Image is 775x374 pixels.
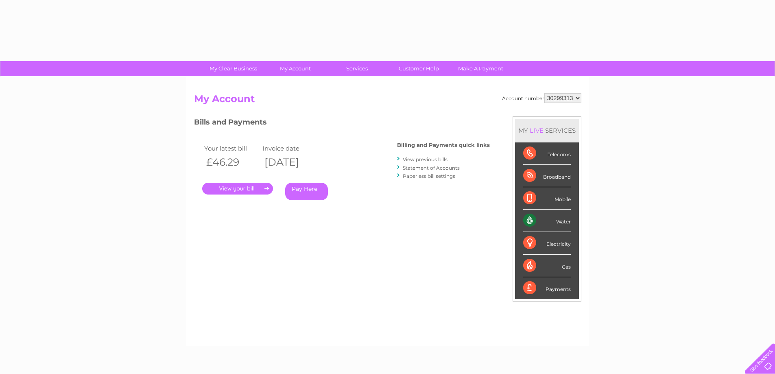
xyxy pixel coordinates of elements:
div: Mobile [523,187,571,210]
h3: Bills and Payments [194,116,490,131]
div: Electricity [523,232,571,254]
th: £46.29 [202,154,261,171]
div: Telecoms [523,142,571,165]
div: Broadband [523,165,571,187]
td: Invoice date [260,143,319,154]
a: Paperless bill settings [403,173,455,179]
div: LIVE [528,127,545,134]
a: My Clear Business [200,61,267,76]
th: [DATE] [260,154,319,171]
td: Your latest bill [202,143,261,154]
h2: My Account [194,93,581,109]
a: Make A Payment [447,61,514,76]
div: Gas [523,255,571,277]
a: . [202,183,273,195]
a: Services [323,61,391,76]
a: View previous bills [403,156,448,162]
div: Account number [502,93,581,103]
a: Pay Here [285,183,328,200]
a: My Account [262,61,329,76]
a: Customer Help [385,61,452,76]
div: Payments [523,277,571,299]
a: Statement of Accounts [403,165,460,171]
h4: Billing and Payments quick links [397,142,490,148]
div: Water [523,210,571,232]
div: MY SERVICES [515,119,579,142]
